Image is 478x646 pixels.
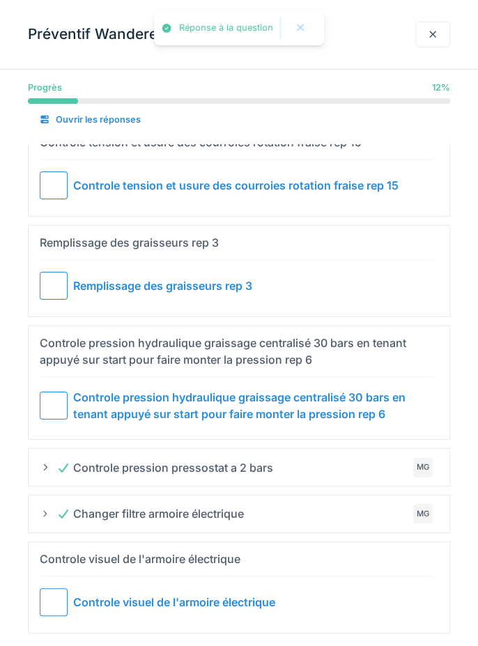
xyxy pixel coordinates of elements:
[28,107,152,132] div: Ouvrir les réponses
[56,505,244,522] div: Changer filtre armoire électrique
[28,98,450,104] progress: 12 %
[73,389,433,422] div: Controle pression hydraulique graissage centralisé 30 bars en tenant appuyé sur start pour faire ...
[34,131,444,210] summary: Controle tension et usure des courroies rotation fraise rep 15 Controle tension et usure des cour...
[432,81,450,94] div: 12 %
[73,177,399,194] div: Controle tension et usure des courroies rotation fraise rep 15
[34,548,444,627] summary: Controle visuel de l'armoire électrique Controle visuel de l'armoire électrique
[40,551,240,567] div: Controle visuel de l'armoire électrique
[413,458,433,477] div: MG
[28,26,163,43] h3: Préventif Wanderer
[34,501,444,527] summary: Changer filtre armoire électriqueMG
[179,22,273,34] div: Réponse à la question
[56,459,273,476] div: Controle pression pressostat a 2 bars
[73,594,275,610] div: Controle visuel de l'armoire électrique
[34,454,444,480] summary: Controle pression pressostat a 2 barsMG
[34,332,444,433] summary: Controle pression hydraulique graissage centralisé 30 bars en tenant appuyé sur start pour faire ...
[34,231,444,311] summary: Remplissage des graisseurs rep 3 Remplissage des graisseurs rep 3
[413,504,433,523] div: MG
[28,81,62,94] div: Progrès
[40,234,219,251] div: Remplissage des graisseurs rep 3
[40,334,427,368] div: Controle pression hydraulique graissage centralisé 30 bars en tenant appuyé sur start pour faire ...
[73,277,252,294] div: Remplissage des graisseurs rep 3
